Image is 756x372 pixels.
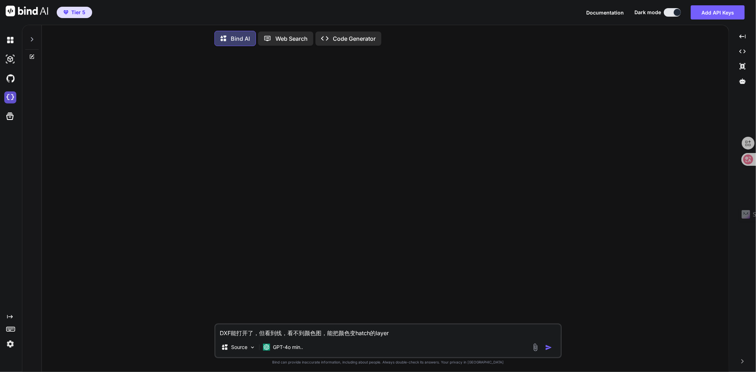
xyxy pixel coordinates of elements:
img: GPT-4o mini [263,344,270,351]
img: darkAi-studio [4,53,16,65]
span: Documentation [586,10,624,16]
p: Bind can provide inaccurate information, including about people. Always double-check its answers.... [214,360,562,365]
p: Source [231,344,247,351]
img: githubDark [4,72,16,84]
img: settings [4,338,16,350]
img: darkChat [4,34,16,46]
button: Add API Keys [691,5,745,19]
p: Bind AI [231,34,250,43]
p: Web Search [275,34,308,43]
p: GPT-4o min.. [273,344,303,351]
button: Documentation [586,9,624,16]
img: premium [63,10,68,15]
img: attachment [531,343,539,351]
img: cloudideIcon [4,91,16,103]
textarea: DXF能打开了，但看到线，看不到颜色图，能把颜色变hatch的layer [215,325,561,337]
img: Bind AI [6,6,48,16]
p: Code Generator [333,34,376,43]
button: premiumTier 5 [57,7,92,18]
span: Tier 5 [71,9,85,16]
span: Dark mode [634,9,661,16]
img: Pick Models [250,344,256,350]
img: icon [545,344,552,351]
